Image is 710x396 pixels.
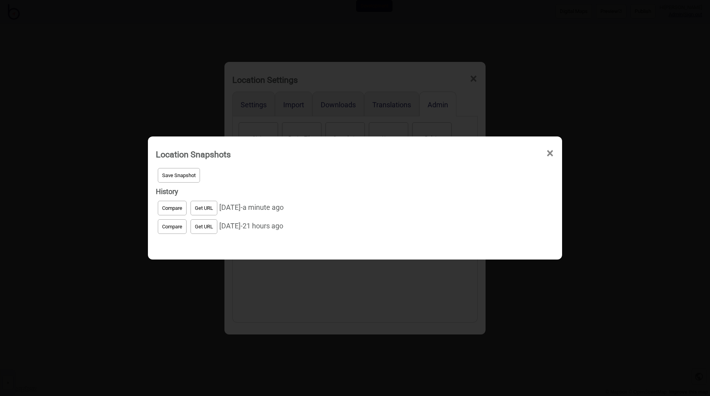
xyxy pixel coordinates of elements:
button: Get URL [191,201,217,215]
span: Save Snapshot [162,172,196,178]
button: Get URL [191,219,217,234]
button: Compare [158,219,187,234]
button: Save Snapshot [158,168,200,183]
div: [DATE] - a minute ago [156,199,546,217]
button: Compare [158,201,187,215]
strong: History [156,187,178,196]
span: × [546,140,554,166]
div: [DATE] - 21 hours ago [156,217,546,236]
div: Location Snapshots [156,146,231,163]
